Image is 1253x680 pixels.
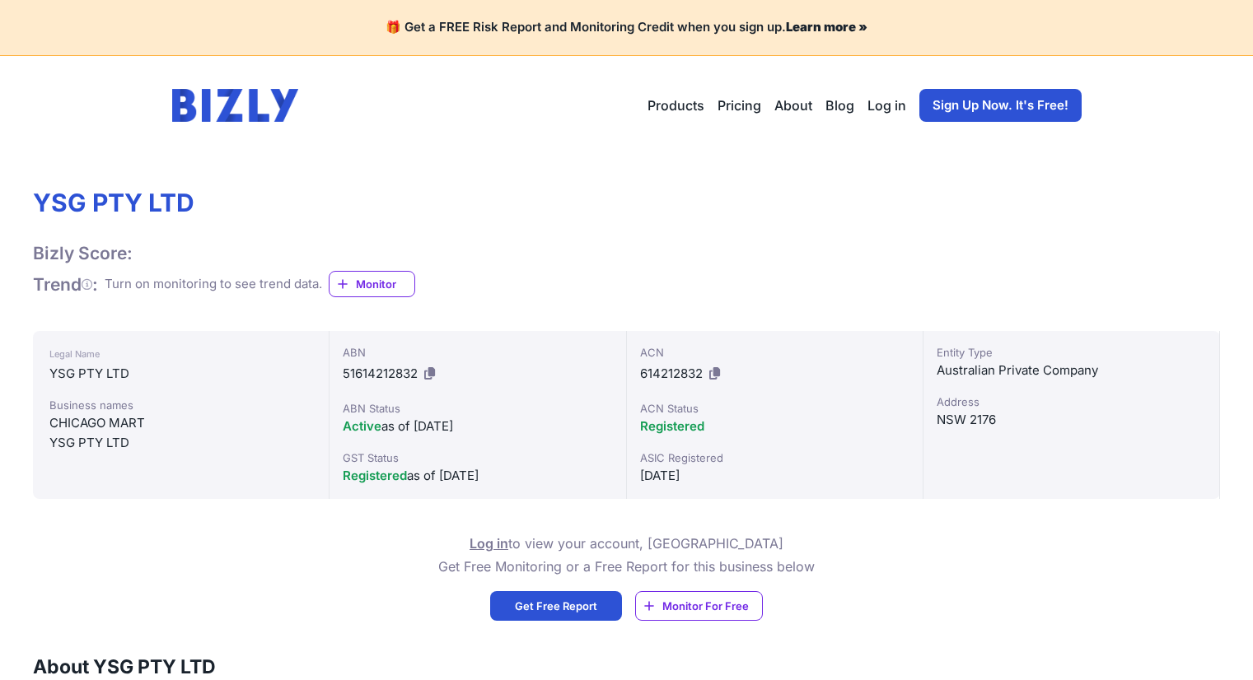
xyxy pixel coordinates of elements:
div: Business names [49,397,312,413]
div: ACN [640,344,909,361]
span: Monitor [356,276,414,292]
div: Entity Type [937,344,1206,361]
div: YSG PTY LTD [49,433,312,453]
p: to view your account, [GEOGRAPHIC_DATA] Get Free Monitoring or a Free Report for this business below [438,532,815,578]
a: Blog [825,95,854,115]
div: ABN Status [343,400,612,417]
a: Learn more » [786,19,867,35]
div: CHICAGO MART [49,413,312,433]
div: as of [DATE] [343,417,612,436]
div: ASIC Registered [640,449,909,466]
a: Log in [470,535,508,552]
div: Turn on monitoring to see trend data. [105,275,322,294]
span: Active [343,418,381,434]
span: 51614212832 [343,366,418,381]
div: [DATE] [640,466,909,486]
div: Legal Name [49,344,312,364]
h1: Trend : [33,273,98,296]
div: Address [937,394,1206,410]
a: Get Free Report [490,591,622,621]
a: Monitor For Free [635,591,763,621]
div: ABN [343,344,612,361]
div: as of [DATE] [343,466,612,486]
a: Sign Up Now. It's Free! [919,89,1082,122]
h1: YSG PTY LTD [33,188,415,217]
a: Pricing [718,95,761,115]
a: Monitor [329,271,415,297]
span: Monitor For Free [662,598,749,614]
span: Registered [343,468,407,483]
span: 614212832 [640,366,703,381]
h3: About YSG PTY LTD [33,654,1220,680]
div: ACN Status [640,400,909,417]
div: YSG PTY LTD [49,364,312,384]
span: Get Free Report [515,598,597,614]
a: Log in [867,95,906,115]
span: Registered [640,418,704,434]
h1: Bizly Score: [33,242,133,264]
a: About [774,95,812,115]
button: Products [648,95,704,115]
div: GST Status [343,449,612,466]
h4: 🎁 Get a FREE Risk Report and Monitoring Credit when you sign up. [20,20,1233,35]
div: NSW 2176 [937,410,1206,430]
div: Australian Private Company [937,361,1206,380]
